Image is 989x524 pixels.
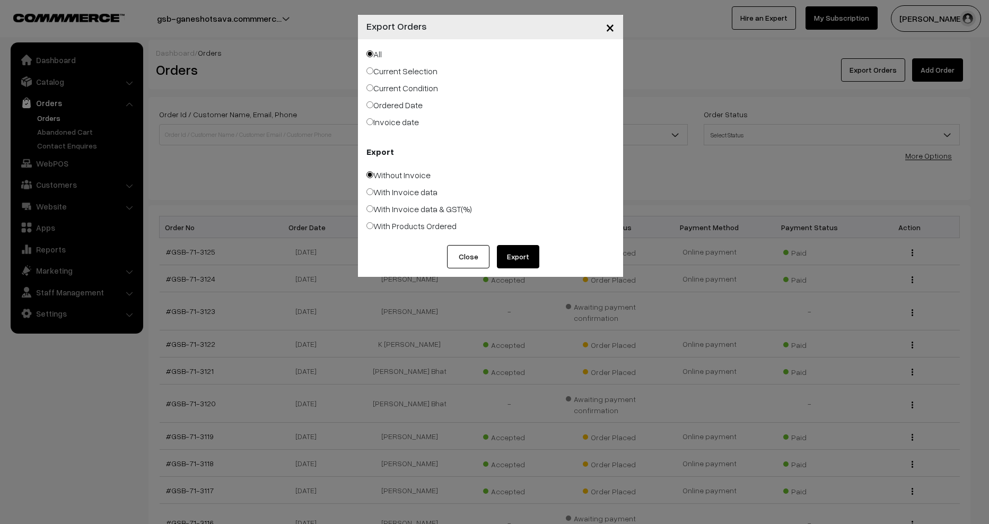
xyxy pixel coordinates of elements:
input: With Products Ordered [366,222,373,229]
input: Current Condition [366,84,373,91]
button: Close [597,11,623,43]
label: Current Selection [366,65,437,77]
label: Invoice date [366,116,419,128]
label: With Products Ordered [366,220,457,232]
label: All [366,48,382,60]
input: Ordered Date [366,101,373,108]
label: With Invoice data & GST(%) [366,203,472,215]
span: × [606,17,615,37]
h4: Export Orders [366,19,427,33]
label: With Invoice data [366,186,437,198]
input: All [366,50,373,57]
input: Without Invoice [366,171,373,178]
button: Close [447,245,489,268]
label: Ordered Date [366,99,423,111]
input: With Invoice data & GST(%) [366,205,373,212]
input: Current Selection [366,67,373,74]
b: Export [366,145,394,158]
input: Invoice date [366,118,373,125]
label: Current Condition [366,82,438,94]
button: Export [497,245,539,268]
input: With Invoice data [366,188,373,195]
label: Without Invoice [366,169,431,181]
